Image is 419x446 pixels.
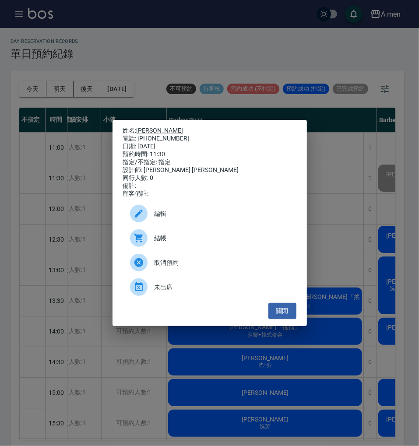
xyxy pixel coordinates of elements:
span: 未出席 [155,283,289,292]
span: 結帳 [155,234,289,243]
div: 編輯 [123,201,296,226]
div: 備註: [123,182,296,190]
button: 關閉 [268,303,296,319]
div: 指定/不指定: 指定 [123,158,296,166]
span: 編輯 [155,209,289,218]
p: 姓名: [123,127,296,135]
div: 日期: [DATE] [123,143,296,151]
div: 設計師: [PERSON_NAME] [PERSON_NAME] [123,166,296,174]
div: 同行人數: 0 [123,174,296,182]
div: 取消預約 [123,250,296,275]
a: [PERSON_NAME] [137,127,183,134]
span: 取消預約 [155,258,289,267]
div: 未出席 [123,275,296,299]
div: 顧客備註: [123,190,296,198]
div: 電話: [PHONE_NUMBER] [123,135,296,143]
div: 預約時間: 11:30 [123,151,296,158]
a: 結帳 [123,226,296,250]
